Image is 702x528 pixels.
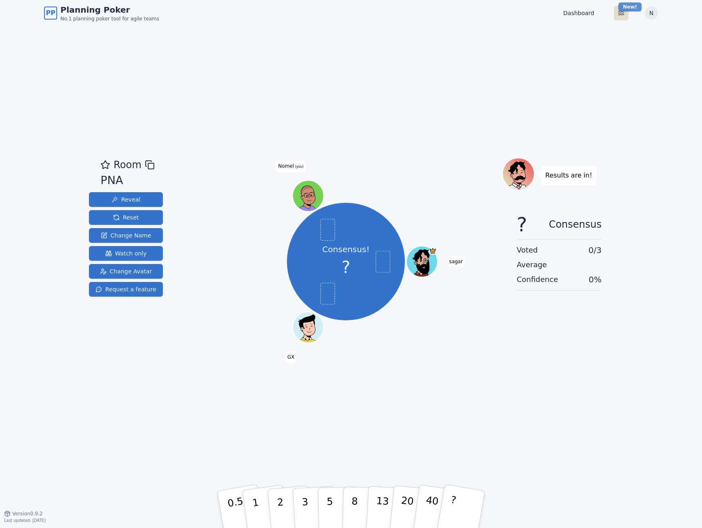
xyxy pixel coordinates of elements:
[342,255,350,280] span: ?
[89,246,163,261] button: Watch only
[517,215,527,234] span: ?
[645,7,658,20] button: N
[589,244,602,256] span: 0 / 3
[89,282,163,297] button: Request a feature
[12,510,43,517] span: Version 0.9.2
[549,215,602,234] span: Consensus
[447,256,465,267] span: Click to change your name
[293,181,323,211] button: Click to change your avatar
[100,267,152,275] span: Change Avatar
[44,4,159,22] a: PPPlanning PokerNo.1 planning poker tool for agile teams
[60,4,159,16] span: Planning Poker
[517,244,538,256] span: Voted
[614,6,629,20] button: New!
[618,2,642,11] div: New!
[100,172,154,189] div: PNA
[276,161,306,172] span: Click to change your name
[285,351,297,363] span: Click to change your name
[101,231,151,240] span: Change Name
[89,210,163,225] button: Reset
[89,192,163,207] button: Reveal
[4,518,46,523] span: Last updated: [DATE]
[96,285,156,293] span: Request a feature
[89,228,163,243] button: Change Name
[60,16,159,22] span: No.1 planning poker tool for agile teams
[563,9,594,17] a: Dashboard
[545,170,592,181] p: Results are in!
[294,165,304,169] span: (you)
[89,264,163,279] button: Change Avatar
[517,259,547,271] span: Average
[429,247,436,255] span: sagar is the host
[113,213,139,222] span: Reset
[105,249,147,257] span: Watch only
[589,274,602,285] span: 0 %
[111,195,140,204] span: Reveal
[46,8,55,18] span: PP
[517,274,558,285] span: Confidence
[4,510,43,517] button: Version0.9.2
[100,158,110,172] button: Add as favourite
[113,158,141,172] span: Room
[322,244,370,255] p: Consensus!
